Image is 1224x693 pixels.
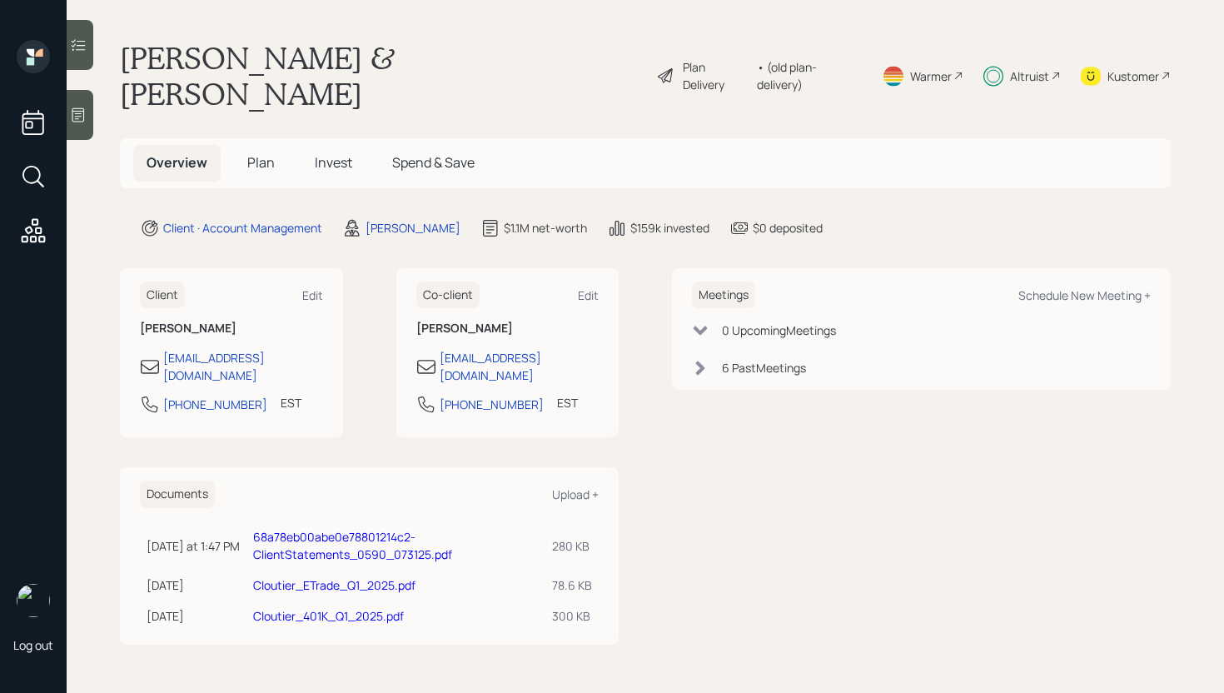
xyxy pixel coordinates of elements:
div: Edit [578,287,599,303]
h6: Documents [140,481,215,508]
h6: Meetings [692,282,755,309]
div: [PHONE_NUMBER] [440,396,544,413]
span: Invest [315,153,352,172]
div: [EMAIL_ADDRESS][DOMAIN_NAME] [440,349,600,384]
div: Altruist [1010,67,1049,85]
div: 280 KB [552,537,592,555]
h6: [PERSON_NAME] [140,322,323,336]
div: Edit [302,287,323,303]
div: • (old plan-delivery) [757,58,862,93]
a: Cloutier_ETrade_Q1_2025.pdf [253,577,415,593]
div: [PHONE_NUMBER] [163,396,267,413]
div: [DATE] [147,607,240,625]
div: Client · Account Management [163,219,322,237]
div: 6 Past Meeting s [722,359,806,376]
div: [DATE] at 1:47 PM [147,537,240,555]
img: james-distasi-headshot.png [17,584,50,617]
div: [DATE] [147,576,240,594]
div: [PERSON_NAME] [366,219,460,237]
div: 0 Upcoming Meeting s [722,322,836,339]
div: Plan Delivery [683,58,749,93]
span: Spend & Save [392,153,475,172]
div: Upload + [552,486,599,502]
div: 300 KB [552,607,592,625]
div: EST [281,394,301,411]
div: EST [557,394,578,411]
a: Cloutier_401K_Q1_2025.pdf [253,608,404,624]
div: $1.1M net-worth [504,219,587,237]
div: Warmer [910,67,952,85]
span: Overview [147,153,207,172]
div: [EMAIL_ADDRESS][DOMAIN_NAME] [163,349,323,384]
div: 78.6 KB [552,576,592,594]
h6: Co-client [416,282,480,309]
h6: Client [140,282,185,309]
a: 68a78eb00abe0e78801214c2-ClientStatements_0590_073125.pdf [253,529,452,562]
h6: [PERSON_NAME] [416,322,600,336]
div: Schedule New Meeting + [1018,287,1151,303]
div: Log out [13,637,53,653]
span: Plan [247,153,275,172]
h1: [PERSON_NAME] & [PERSON_NAME] [120,40,643,112]
div: Kustomer [1107,67,1159,85]
div: $159k invested [630,219,709,237]
div: $0 deposited [753,219,823,237]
